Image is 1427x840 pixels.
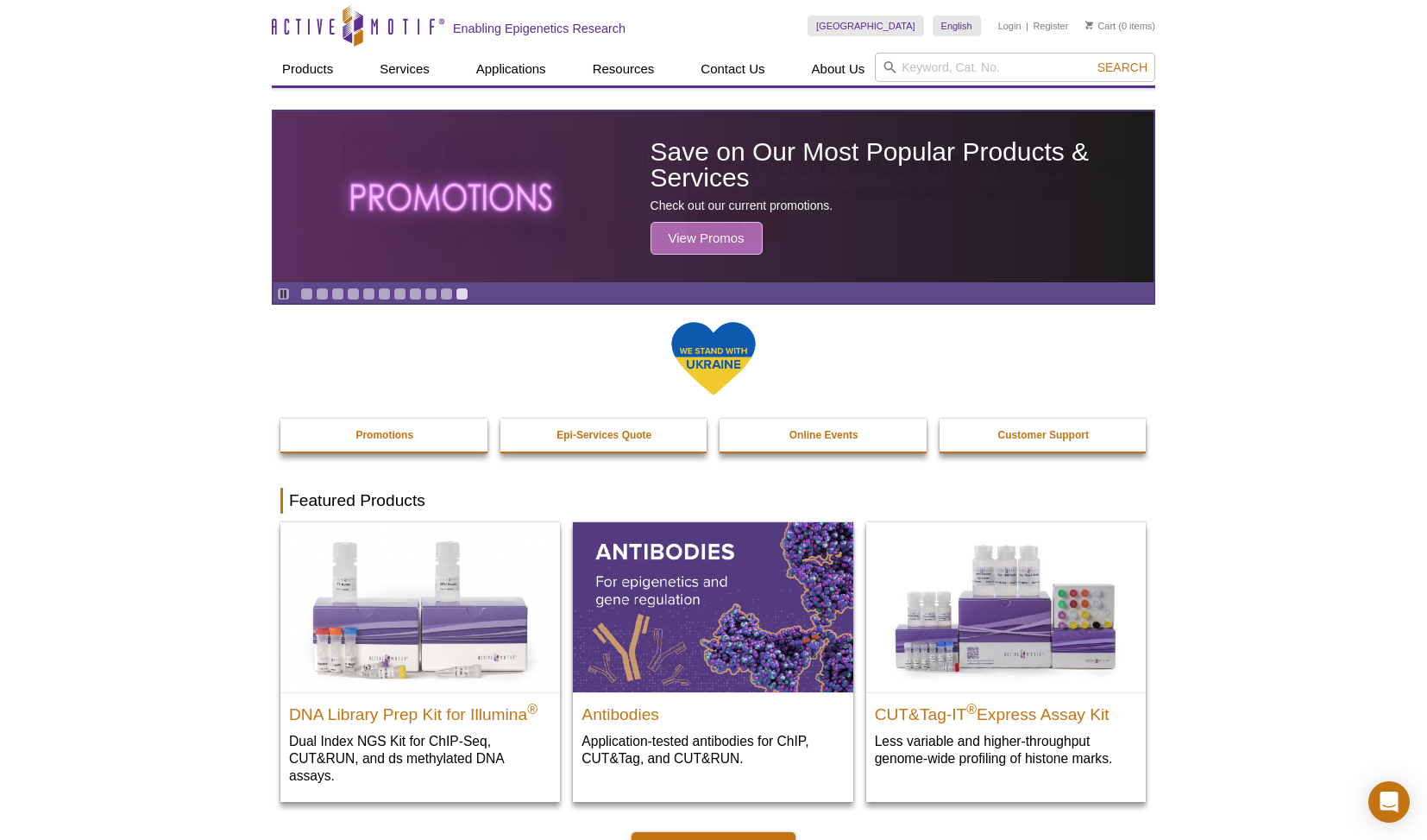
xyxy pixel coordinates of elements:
a: CUT&Tag-IT® Express Assay Kit CUT&Tag-IT®Express Assay Kit Less variable and higher-throughput ge... [866,522,1146,784]
a: Epi-Services Quote [500,419,709,452]
a: Go to slide 9 [424,287,437,300]
div: Open Intercom Messenger [1368,781,1410,823]
a: About Us [802,53,876,85]
p: Check out our current promotions. [651,198,1145,213]
a: Online Events [720,419,928,452]
a: DNA Library Prep Kit for Illumina DNA Library Prep Kit for Illumina® Dual Index NGS Kit for ChIP-... [280,522,560,801]
img: We Stand With Ukraine [670,320,757,397]
strong: Epi-Services Quote [556,429,651,441]
strong: Promotions [355,429,413,441]
a: Login [998,20,1022,32]
span: View Promos [651,222,763,255]
a: Register [1033,20,1068,32]
a: Go to slide 6 [378,287,391,300]
strong: Online Events [789,429,858,441]
img: Your Cart [1085,21,1093,29]
strong: Customer Support [998,429,1089,441]
input: Keyword, Cat. No. [875,53,1155,82]
span: Search [1097,60,1147,74]
h2: DNA Library Prep Kit for Illumina [289,698,551,723]
a: Go to slide 2 [316,287,329,300]
a: All Antibodies Antibodies Application-tested antibodies for ChIP, CUT&Tag, and CUT&RUN. [573,522,852,784]
a: Promotions [280,419,489,452]
a: English [933,16,981,36]
sup: ® [527,701,537,716]
img: All Antibodies [573,522,852,692]
a: The word promotions written in all caps with a glowing effect Save on Our Most Popular Products &... [273,111,1154,282]
article: Save on Our Most Popular Products & Services [273,111,1154,282]
p: Less variable and higher-throughput genome-wide profiling of histone marks​. [875,732,1137,767]
a: Customer Support [940,419,1148,452]
li: | [1026,16,1028,36]
a: Go to slide 4 [347,287,360,300]
h2: Save on Our Most Popular Products & Services [651,139,1145,191]
a: Go to slide 1 [300,287,313,300]
li: (0 items) [1085,16,1155,36]
img: CUT&Tag-IT® Express Assay Kit [866,522,1146,692]
a: Services [369,53,440,85]
a: [GEOGRAPHIC_DATA] [808,16,924,36]
a: Products [272,53,343,85]
h2: Antibodies [581,698,844,723]
a: Toggle autoplay [277,287,290,300]
a: Contact Us [690,53,775,85]
a: Go to slide 3 [331,287,344,300]
a: Go to slide 11 [456,287,468,300]
p: Application-tested antibodies for ChIP, CUT&Tag, and CUT&RUN. [581,732,844,767]
a: Go to slide 7 [393,287,406,300]
h2: Featured Products [280,488,1147,514]
a: Go to slide 8 [409,287,422,300]
h2: Enabling Epigenetics Research [453,21,625,36]
img: The word promotions written in all caps with a glowing effect [339,153,567,241]
button: Search [1092,60,1153,75]
a: Resources [582,53,665,85]
img: DNA Library Prep Kit for Illumina [280,522,560,692]
a: Applications [466,53,556,85]
a: Cart [1085,20,1116,32]
a: Go to slide 5 [362,287,375,300]
p: Dual Index NGS Kit for ChIP-Seq, CUT&RUN, and ds methylated DNA assays. [289,732,551,785]
h2: CUT&Tag-IT Express Assay Kit [875,698,1137,723]
sup: ® [966,701,977,716]
a: Go to slide 10 [440,287,453,300]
